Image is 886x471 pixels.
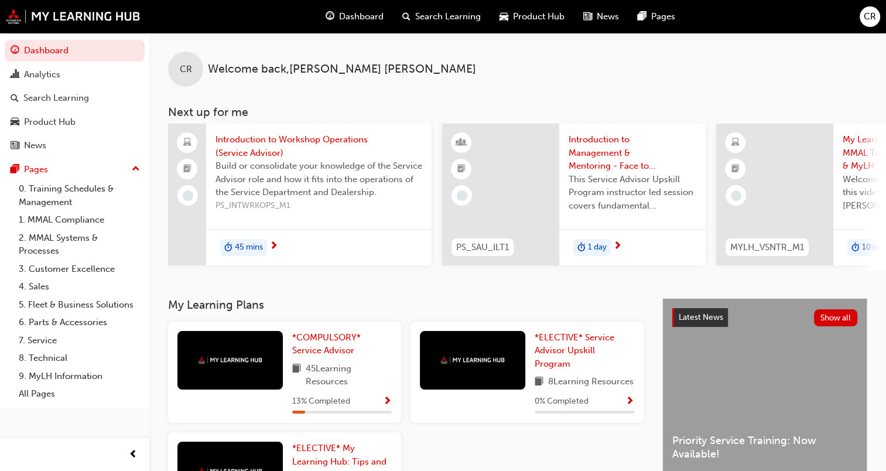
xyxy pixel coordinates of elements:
a: news-iconNews [574,5,628,29]
span: This Service Advisor Upskill Program instructor led session covers fundamental management styles ... [569,173,696,213]
span: laptop-icon [183,135,191,151]
span: 8 Learning Resources [548,375,634,390]
span: pages-icon [638,9,646,24]
button: CR [860,6,880,27]
span: Show Progress [625,397,634,407]
div: Search Learning [23,91,89,105]
span: learningRecordVerb_NONE-icon [183,190,193,201]
span: duration-icon [224,240,232,255]
h3: My Learning Plans [168,298,644,312]
a: Product Hub [5,111,145,133]
span: up-icon [132,162,140,177]
span: 45 mins [235,241,263,254]
button: Show Progress [625,394,634,409]
img: mmal [198,356,262,364]
a: 5. Fleet & Business Solutions [14,296,145,314]
span: PS_SAU_ILT1 [456,241,509,254]
a: 0. Training Schedules & Management [14,180,145,211]
a: 9. MyLH Information [14,367,145,385]
span: booktick-icon [731,162,740,177]
span: 13 % Completed [292,395,350,408]
button: Pages [5,159,145,180]
span: MYLH_VSNTR_M1 [730,241,804,254]
span: 0 % Completed [535,395,589,408]
span: 45 Learning Resources [306,362,392,388]
span: Search Learning [415,10,481,23]
span: car-icon [11,117,19,128]
a: 7. Service [14,332,145,350]
span: duration-icon [851,240,860,255]
span: learningResourceType_INSTRUCTOR_LED-icon [457,135,466,151]
div: Pages [24,163,48,176]
a: *ELECTIVE* Service Advisor Upskill Program [535,331,634,371]
a: 8. Technical [14,349,145,367]
img: mmal [6,9,141,24]
span: prev-icon [129,448,138,462]
span: guage-icon [326,9,334,24]
a: Search Learning [5,87,145,109]
span: book-icon [292,362,301,388]
span: Show Progress [383,397,392,407]
a: 4. Sales [14,278,145,296]
a: car-iconProduct Hub [490,5,574,29]
div: Product Hub [24,115,76,129]
a: 3. Customer Excellence [14,260,145,278]
span: 1 day [588,241,607,254]
span: *COMPULSORY* Service Advisor [292,332,361,356]
span: Build or consolidate your knowledge of the Service Advisor role and how it fits into the operatio... [215,159,422,199]
div: News [24,139,46,152]
a: News [5,135,145,156]
span: news-icon [11,141,19,151]
div: Analytics [24,68,60,81]
span: guage-icon [11,46,19,56]
a: 1. MMAL Compliance [14,211,145,229]
a: pages-iconPages [628,5,685,29]
span: Welcome back , [PERSON_NAME] [PERSON_NAME] [208,63,476,76]
span: pages-icon [11,165,19,175]
span: Introduction to Management & Mentoring - Face to Face Instructor Led Training (Service Advisor Up... [569,133,696,173]
span: search-icon [11,93,19,104]
a: Latest NewsShow all [672,308,857,327]
a: Dashboard [5,40,145,62]
a: PS_SAU_ILT1Introduction to Management & Mentoring - Face to Face Instructor Led Training (Service... [442,124,706,265]
img: mmal [440,356,505,364]
span: news-icon [583,9,592,24]
span: learningResourceType_ELEARNING-icon [731,135,740,151]
a: guage-iconDashboard [316,5,393,29]
span: booktick-icon [457,162,466,177]
a: Analytics [5,64,145,86]
span: duration-icon [577,240,586,255]
button: DashboardAnalyticsSearch LearningProduct HubNews [5,37,145,159]
span: Introduction to Workshop Operations (Service Advisor) [215,133,422,159]
span: search-icon [402,9,410,24]
span: next-icon [269,241,278,252]
a: 2. MMAL Systems & Processes [14,229,145,260]
span: *ELECTIVE* Service Advisor Upskill Program [535,332,614,369]
h3: Next up for me [149,105,886,119]
span: learningRecordVerb_NONE-icon [457,190,467,201]
span: CR [864,10,876,23]
span: News [597,10,619,23]
button: Show all [814,309,858,326]
a: All Pages [14,385,145,403]
a: 6. Parts & Accessories [14,313,145,332]
button: Show Progress [383,394,392,409]
span: PS_INTWRKOPS_M1 [215,199,422,213]
a: *COMPULSORY* Service Advisor [292,331,392,357]
span: Dashboard [339,10,384,23]
span: Product Hub [513,10,565,23]
span: CR [180,63,192,76]
span: car-icon [500,9,508,24]
span: booktick-icon [183,162,191,177]
span: book-icon [535,375,543,390]
span: next-icon [613,241,622,252]
span: learningRecordVerb_NONE-icon [731,190,741,201]
a: Introduction to Workshop Operations (Service Advisor)Build or consolidate your knowledge of the S... [168,124,432,265]
span: Priority Service Training: Now Available! [672,434,857,460]
span: Pages [651,10,675,23]
span: Latest News [679,312,723,322]
span: chart-icon [11,70,19,80]
a: search-iconSearch Learning [393,5,490,29]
